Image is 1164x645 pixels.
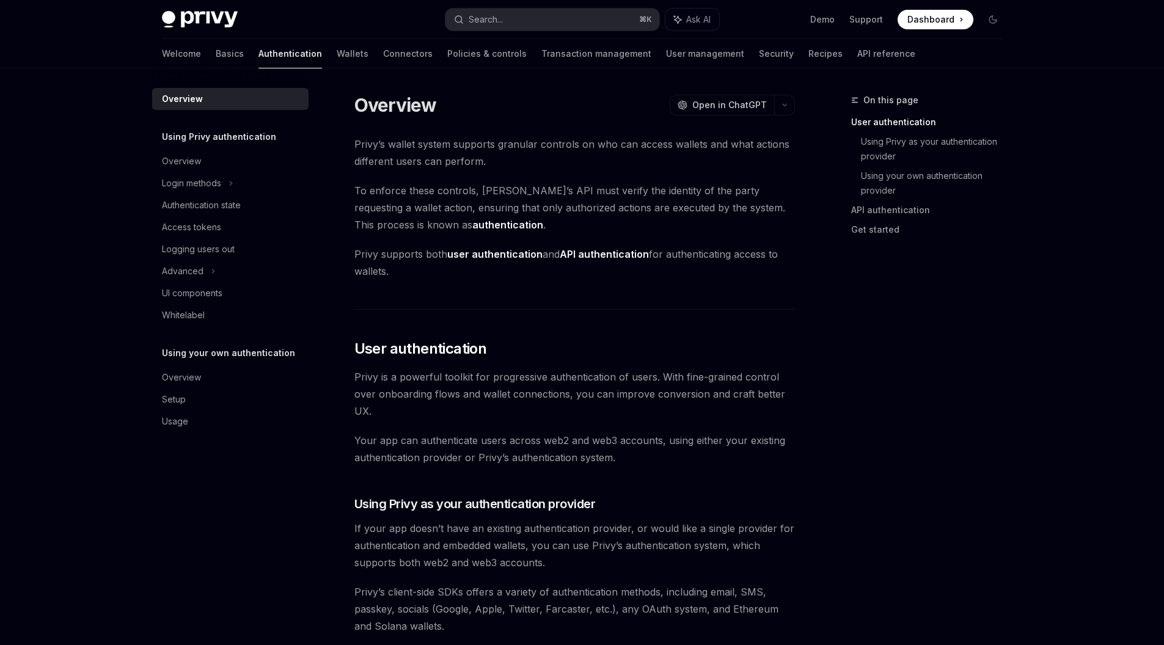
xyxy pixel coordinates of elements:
span: Privy’s client-side SDKs offers a variety of authentication methods, including email, SMS, passke... [354,583,795,635]
div: Overview [162,370,201,385]
a: UI components [152,282,309,304]
div: Setup [162,392,186,407]
h5: Using Privy authentication [162,129,276,144]
a: Logging users out [152,238,309,260]
a: Dashboard [898,10,973,29]
a: Demo [810,13,835,26]
span: Privy supports both and for authenticating access to wallets. [354,246,795,280]
a: Whitelabel [152,304,309,326]
strong: API authentication [560,248,649,260]
h1: Overview [354,94,437,116]
a: Policies & controls [447,39,527,68]
a: Setup [152,388,309,410]
a: API authentication [851,200,1012,220]
button: Toggle dark mode [983,10,1003,29]
span: Open in ChatGPT [692,99,767,111]
a: User authentication [851,112,1012,132]
div: Access tokens [162,220,221,235]
a: API reference [857,39,915,68]
a: Recipes [808,39,843,68]
span: Dashboard [907,13,954,26]
a: Overview [152,366,309,388]
span: If your app doesn’t have an existing authentication provider, or would like a single provider for... [354,520,795,571]
a: Overview [152,150,309,172]
a: Using Privy as your authentication provider [861,132,1012,166]
a: Usage [152,410,309,432]
span: Your app can authenticate users across web2 and web3 accounts, using either your existing authent... [354,432,795,466]
button: Search...⌘K [445,9,659,31]
a: Authentication state [152,194,309,216]
div: Authentication state [162,198,241,213]
div: Overview [162,92,203,106]
div: Whitelabel [162,308,205,322]
div: UI components [162,286,222,301]
span: Ask AI [686,13,711,26]
a: Using your own authentication provider [861,166,1012,200]
span: On this page [863,93,918,107]
a: Overview [152,88,309,110]
strong: user authentication [447,248,543,260]
a: Get started [851,220,1012,239]
a: Authentication [258,39,322,68]
span: Privy’s wallet system supports granular controls on who can access wallets and what actions diffe... [354,136,795,170]
div: Advanced [162,264,203,279]
strong: authentication [472,219,543,231]
a: Connectors [383,39,433,68]
div: Login methods [162,176,221,191]
div: Usage [162,414,188,429]
a: Basics [216,39,244,68]
span: Privy is a powerful toolkit for progressive authentication of users. With fine-grained control ov... [354,368,795,420]
button: Open in ChatGPT [670,95,774,115]
div: Search... [469,12,503,27]
span: ⌘ K [639,15,652,24]
span: To enforce these controls, [PERSON_NAME]’s API must verify the identity of the party requesting a... [354,182,795,233]
a: Transaction management [541,39,651,68]
a: Wallets [337,39,368,68]
a: Security [759,39,794,68]
div: Overview [162,154,201,169]
h5: Using your own authentication [162,346,295,360]
span: Using Privy as your authentication provider [354,495,596,512]
img: dark logo [162,11,238,28]
button: Ask AI [665,9,719,31]
span: User authentication [354,339,487,359]
div: Logging users out [162,242,235,257]
a: User management [666,39,744,68]
a: Support [849,13,883,26]
a: Welcome [162,39,201,68]
a: Access tokens [152,216,309,238]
